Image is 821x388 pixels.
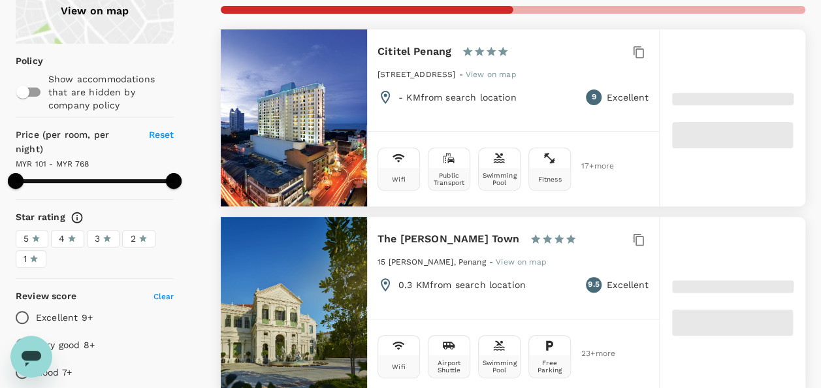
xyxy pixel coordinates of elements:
[16,210,65,225] h6: Star rating
[36,366,72,379] p: Good 7+
[481,172,517,186] div: Swimming Pool
[71,211,84,224] svg: Star ratings are awarded to properties to represent the quality of services, facilities, and amen...
[581,162,601,170] span: 17 + more
[591,91,596,104] span: 9
[466,70,517,79] span: View on map
[153,292,174,301] span: Clear
[431,172,467,186] div: Public Transport
[48,73,174,112] p: Show accommodations that are hidden by company policy
[59,232,65,246] span: 4
[431,359,467,374] div: Airport Shuttle
[24,252,27,266] span: 1
[459,70,466,79] span: -
[588,278,599,291] span: 9.5
[16,54,24,67] p: Policy
[607,278,649,291] p: Excellent
[36,311,93,324] p: Excellent 9+
[16,159,89,169] span: MYR 101 - MYR 768
[489,257,496,267] span: -
[581,349,601,358] span: 23 + more
[16,128,135,157] h6: Price (per room, per night)
[532,359,568,374] div: Free Parking
[378,70,455,79] span: [STREET_ADDRESS]
[392,176,406,183] div: Wifi
[398,278,526,291] p: 0.3 KM from search location
[496,257,547,267] span: View on map
[378,257,486,267] span: 15 [PERSON_NAME], Penang
[538,176,561,183] div: Fitness
[481,359,517,374] div: Swimming Pool
[149,129,174,140] span: Reset
[10,336,52,378] iframe: Button to launch messaging window
[16,289,76,304] h6: Review score
[36,338,95,351] p: Very good 8+
[24,232,29,246] span: 5
[496,256,547,267] a: View on map
[398,91,517,104] p: - KM from search location
[95,232,100,246] span: 3
[392,363,406,370] div: Wifi
[378,42,451,61] h6: Cititel Penang
[466,69,517,79] a: View on map
[130,232,135,246] span: 2
[378,230,519,248] h6: The [PERSON_NAME] Town
[607,91,649,104] p: Excellent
